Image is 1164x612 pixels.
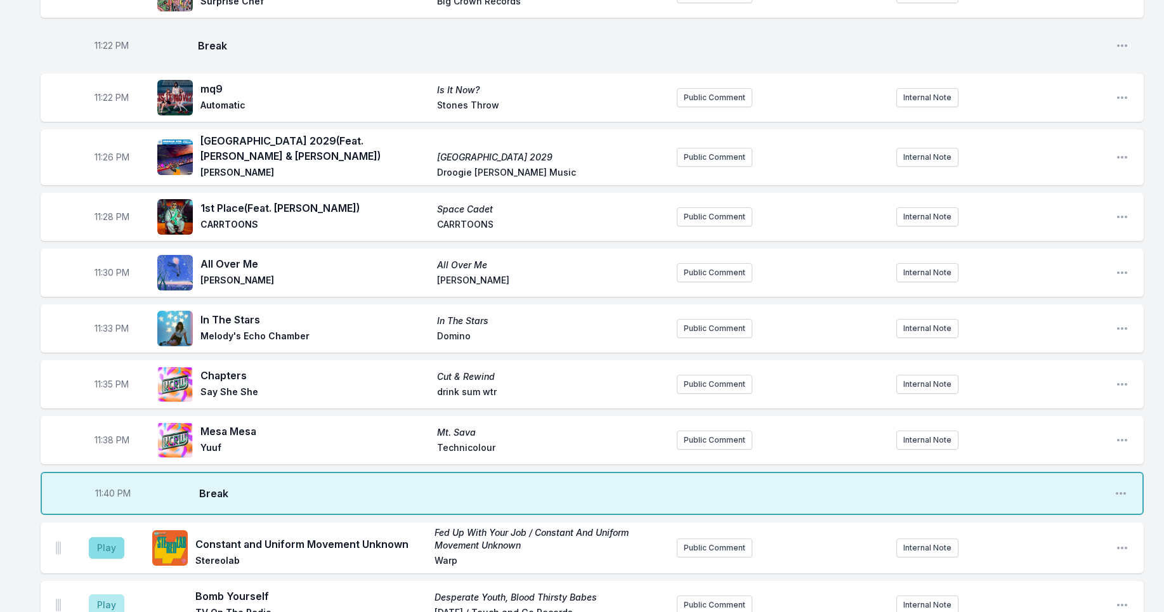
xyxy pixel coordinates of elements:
button: Public Comment [677,375,752,394]
span: Is It Now? [437,84,666,96]
button: Open playlist item options [1115,487,1127,500]
button: Open playlist item options [1116,542,1128,554]
span: Droogie [PERSON_NAME] Music [437,166,666,181]
span: Break [198,38,1106,53]
span: CARRTOONS [200,218,429,233]
button: Public Comment [677,319,752,338]
button: Public Comment [677,88,752,107]
img: Mt. Sava [157,422,193,458]
span: In The Stars [200,312,429,327]
button: Public Comment [677,538,752,557]
button: Internal Note [896,207,958,226]
span: Timestamp [95,378,129,391]
span: Mesa Mesa [200,424,429,439]
button: Internal Note [896,375,958,394]
img: Space Cadet [157,199,193,235]
button: Internal Note [896,263,958,282]
button: Open playlist item options [1116,434,1128,446]
button: Public Comment [677,263,752,282]
span: Timestamp [95,266,129,279]
img: Cut & Rewind [157,367,193,402]
img: In The Stars [157,311,193,346]
span: Say She She [200,386,429,401]
span: Constant and Uniform Movement Unknown [195,537,427,552]
span: Timestamp [95,211,129,223]
span: mq9 [200,81,429,96]
span: Desperate Youth, Blood Thirsty Babes [435,591,666,604]
span: Domino [437,330,666,345]
span: All Over Me [437,259,666,271]
img: Drag Handle [56,599,61,611]
span: Timestamp [95,322,129,335]
button: Internal Note [896,431,958,450]
span: Space Cadet [437,203,666,216]
span: CARRTOONS [437,218,666,233]
button: Internal Note [896,538,958,557]
button: Open playlist item options [1116,266,1128,279]
span: [GEOGRAPHIC_DATA] 2029 [437,151,666,164]
img: Drag Handle [56,542,61,554]
span: Mt. Sava [437,426,666,439]
button: Public Comment [677,431,752,450]
span: Fed Up With Your Job / Constant And Uniform Movement Unknown [435,526,666,552]
span: Timestamp [95,91,129,104]
img: Woodstock 2029 [157,140,193,175]
span: In The Stars [437,315,666,327]
span: Stereolab [195,554,427,570]
span: Cut & Rewind [437,370,666,383]
span: Bomb Yourself [195,589,427,604]
span: Melody's Echo Chamber [200,330,429,345]
button: Open playlist item options [1116,151,1128,164]
button: Open playlist item options [1116,39,1128,52]
span: Break [199,486,1104,501]
button: Public Comment [677,207,752,226]
span: Yuuf [200,441,429,457]
span: Timestamp [95,487,131,500]
span: drink sum wtr [437,386,666,401]
button: Internal Note [896,319,958,338]
span: Automatic [200,99,429,114]
span: Timestamp [95,39,129,52]
button: Open playlist item options [1116,322,1128,335]
span: All Over Me [200,256,429,271]
span: Technicolour [437,441,666,457]
img: All Over Me [157,255,193,290]
span: [GEOGRAPHIC_DATA] 2029 (Feat. [PERSON_NAME] & [PERSON_NAME]) [200,133,429,164]
button: Open playlist item options [1116,211,1128,223]
span: [PERSON_NAME] [200,166,429,181]
span: Chapters [200,368,429,383]
img: Is It Now? [157,80,193,115]
span: Stones Throw [437,99,666,114]
button: Internal Note [896,88,958,107]
span: 1st Place (Feat. [PERSON_NAME]) [200,200,429,216]
button: Public Comment [677,148,752,167]
button: Open playlist item options [1116,91,1128,104]
button: Internal Note [896,148,958,167]
span: [PERSON_NAME] [437,274,666,289]
span: Timestamp [95,151,129,164]
span: Warp [435,554,666,570]
span: [PERSON_NAME] [200,274,429,289]
img: Fed Up With Your Job / Constant And Uniform Movement Unknown [152,530,188,566]
span: Timestamp [95,434,129,446]
button: Open playlist item options [1116,599,1128,611]
button: Open playlist item options [1116,378,1128,391]
button: Play [89,537,124,559]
